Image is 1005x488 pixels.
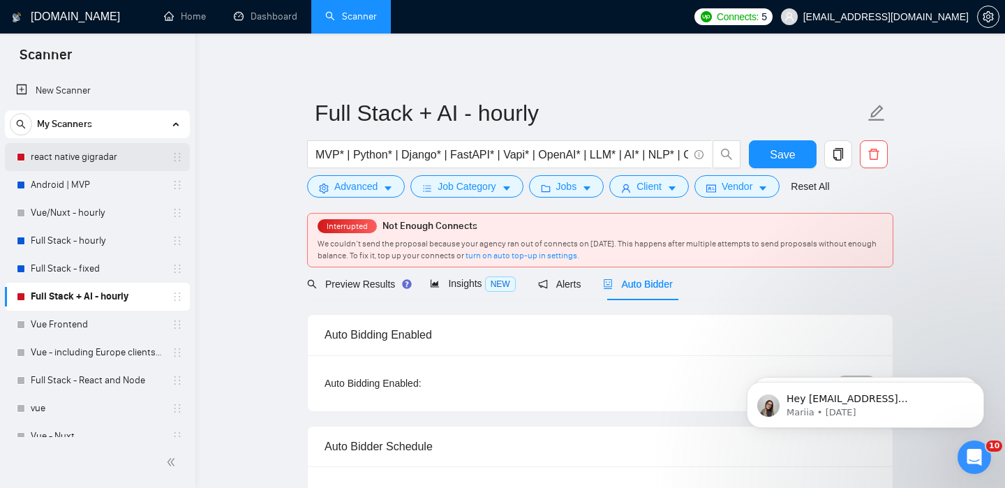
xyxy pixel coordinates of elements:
input: Search Freelance Jobs... [315,146,688,163]
span: Not Enough Connects [382,220,477,232]
span: double-left [166,455,180,469]
span: folder [541,183,551,193]
span: edit [868,104,886,122]
span: info-circle [694,150,703,159]
a: Android | MVP [31,171,163,199]
button: delete [860,140,888,168]
span: Advanced [334,179,378,194]
span: notification [538,279,548,289]
a: Full Stack - React and Node [31,367,163,394]
a: searchScanner [325,10,377,22]
a: Full Stack - hourly [31,227,163,255]
span: holder [172,375,183,386]
span: area-chart [430,279,440,288]
span: Vendor [722,179,752,194]
span: search [307,279,317,289]
span: holder [172,403,183,414]
span: 5 [761,9,767,24]
span: holder [172,207,183,219]
span: We couldn’t send the proposal because your agency ran out of connects on [DATE]. This happens aft... [318,239,877,260]
span: Connects: [717,9,759,24]
button: folderJobscaret-down [529,175,604,198]
div: Tooltip anchor [401,278,413,290]
span: holder [172,151,183,163]
span: 10 [986,441,1002,452]
span: holder [172,347,183,358]
button: userClientcaret-down [609,175,689,198]
span: copy [825,148,851,161]
div: Auto Bidder Schedule [325,427,876,466]
a: Vue - including Europe clients | only search title [31,339,163,367]
a: Full Stack + AI - hourly [31,283,163,311]
img: upwork-logo.png [701,11,712,22]
span: idcard [706,183,716,193]
li: New Scanner [5,77,190,105]
span: My Scanners [37,110,92,138]
span: Auto Bidder [603,279,672,290]
span: Jobs [556,179,577,194]
a: Reset All [791,179,829,194]
button: idcardVendorcaret-down [694,175,780,198]
span: user [784,12,794,22]
a: Vue/Nuxt - hourly [31,199,163,227]
span: caret-down [502,183,512,193]
span: holder [172,431,183,442]
span: holder [172,291,183,302]
span: setting [319,183,329,193]
button: search [10,113,32,135]
button: Save [749,140,817,168]
span: holder [172,179,183,191]
button: settingAdvancedcaret-down [307,175,405,198]
iframe: Intercom notifications message [726,353,1005,450]
span: caret-down [758,183,768,193]
button: copy [824,140,852,168]
span: caret-down [582,183,592,193]
span: caret-down [383,183,393,193]
span: NEW [485,276,516,292]
button: barsJob Categorycaret-down [410,175,523,198]
iframe: Intercom live chat [958,441,991,474]
a: vue [31,394,163,422]
a: New Scanner [16,77,179,105]
button: setting [977,6,999,28]
a: react native gigradar [31,143,163,171]
span: search [10,119,31,129]
span: setting [978,11,999,22]
span: Preview Results [307,279,408,290]
span: holder [172,319,183,330]
span: Insights [430,278,515,289]
span: user [621,183,631,193]
img: logo [12,6,22,29]
button: search [713,140,740,168]
a: homeHome [164,10,206,22]
span: Interrupted [322,221,372,231]
a: setting [977,11,999,22]
span: Save [770,146,795,163]
a: turn on auto top-up in settings. [466,251,579,260]
div: Auto Bidding Enabled: [325,376,508,391]
span: bars [422,183,432,193]
span: search [713,148,740,161]
a: Vue - Nuxt [31,422,163,450]
span: holder [172,235,183,246]
span: robot [603,279,613,289]
input: Scanner name... [315,96,865,131]
a: Full Stack - fixed [31,255,163,283]
span: holder [172,263,183,274]
span: Alerts [538,279,581,290]
a: dashboardDashboard [234,10,297,22]
span: delete [861,148,887,161]
span: caret-down [667,183,677,193]
div: Auto Bidding Enabled [325,315,876,355]
a: Vue Frontend [31,311,163,339]
span: Job Category [438,179,496,194]
span: Client [636,179,662,194]
span: Scanner [8,45,83,74]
